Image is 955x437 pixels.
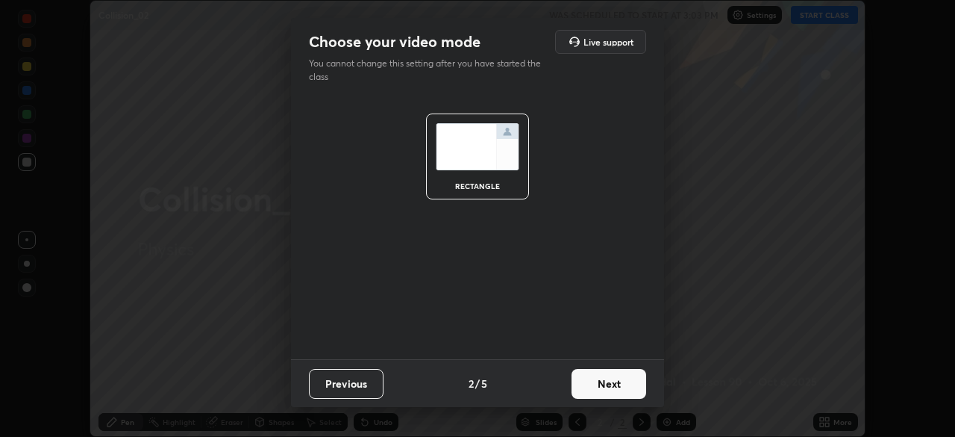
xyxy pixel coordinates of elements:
[309,369,383,399] button: Previous
[436,123,519,170] img: normalScreenIcon.ae25ed63.svg
[475,376,480,391] h4: /
[309,32,480,52] h2: Choose your video mode
[448,182,507,190] div: rectangle
[583,37,633,46] h5: Live support
[572,369,646,399] button: Next
[469,376,474,391] h4: 2
[481,376,487,391] h4: 5
[309,57,551,84] p: You cannot change this setting after you have started the class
